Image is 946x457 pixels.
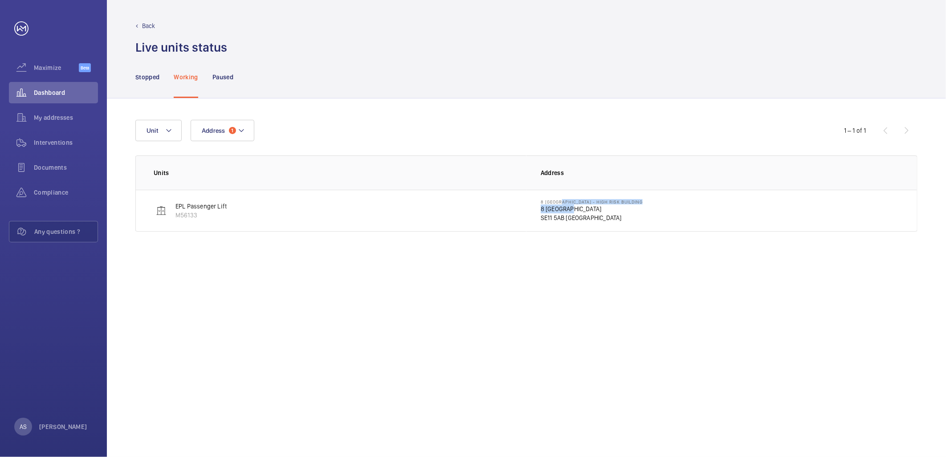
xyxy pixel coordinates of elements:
[175,202,227,211] p: EPL Passenger Lift
[156,205,167,216] img: elevator.svg
[34,138,98,147] span: Interventions
[135,120,182,141] button: Unit
[541,199,643,204] p: 8 [GEOGRAPHIC_DATA] - High Risk Building
[39,422,87,431] p: [PERSON_NAME]
[175,211,227,220] p: M56133
[34,227,98,236] span: Any questions ?
[202,127,225,134] span: Address
[20,422,27,431] p: AS
[541,168,899,177] p: Address
[541,213,643,222] p: SE11 5AB [GEOGRAPHIC_DATA]
[135,73,159,82] p: Stopped
[174,73,198,82] p: Working
[34,188,98,197] span: Compliance
[34,88,98,97] span: Dashboard
[135,39,227,56] h1: Live units status
[147,127,158,134] span: Unit
[34,63,79,72] span: Maximize
[34,113,98,122] span: My addresses
[34,163,98,172] span: Documents
[844,126,866,135] div: 1 – 1 of 1
[154,168,526,177] p: Units
[229,127,236,134] span: 1
[142,21,155,30] p: Back
[191,120,254,141] button: Address1
[212,73,233,82] p: Paused
[541,204,643,213] p: 8 [GEOGRAPHIC_DATA]
[79,63,91,72] span: Beta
